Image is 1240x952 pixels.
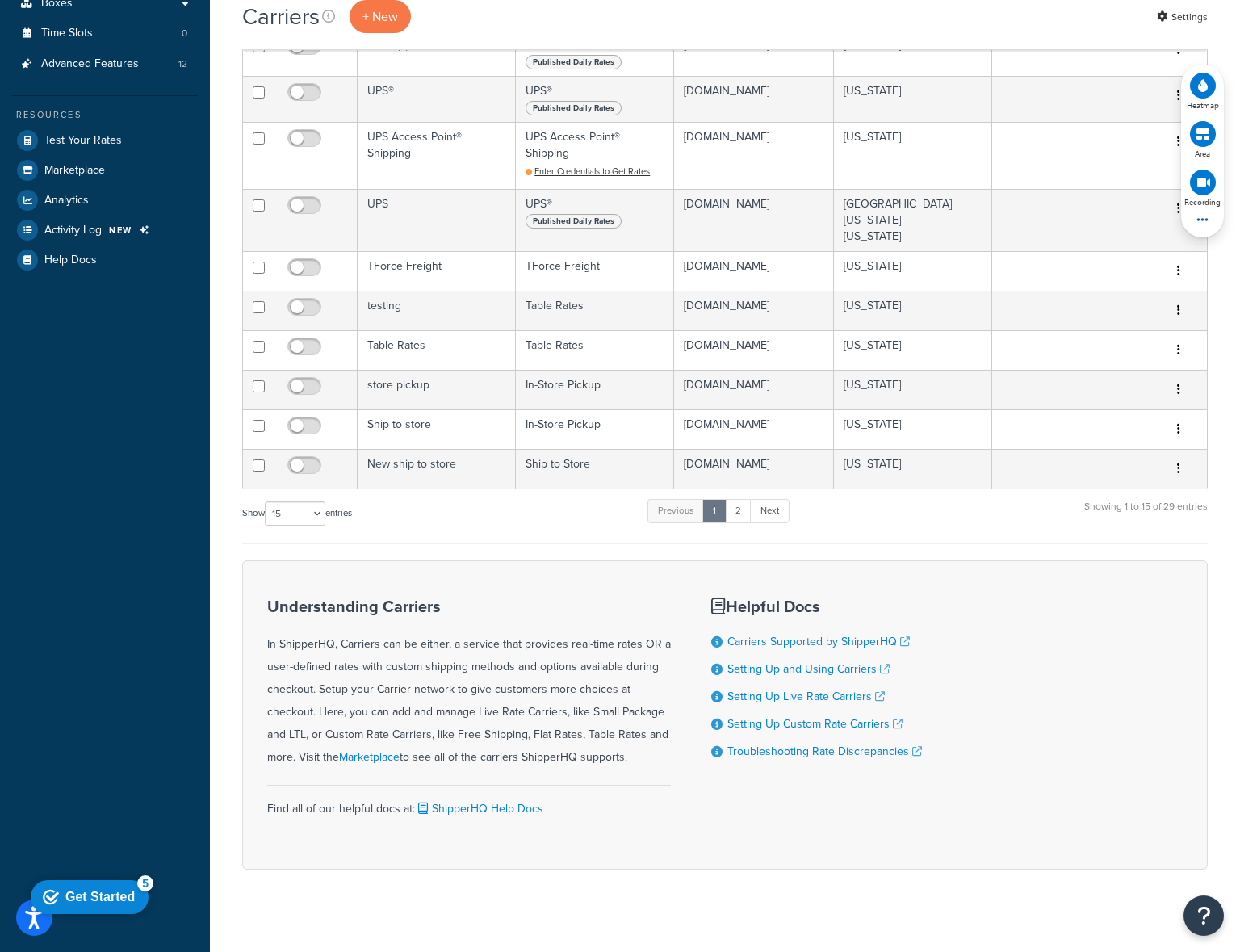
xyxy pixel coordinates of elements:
[358,30,516,76] td: UPS® (2)
[727,715,903,732] a: Setting Up Custom Rate Carriers
[674,189,833,251] td: [DOMAIN_NAME]
[1184,168,1221,207] div: View recordings
[44,254,97,267] span: Help Docs
[1195,149,1210,158] span: Area
[415,800,543,817] a: ShipperHQ Help Docs
[1157,6,1208,28] a: Settings
[727,661,890,677] a: Setting Up and Using Carriers
[834,449,992,489] td: [US_STATE]
[358,330,516,370] td: Table Rates
[834,76,992,122] td: [US_STATE]
[358,76,516,122] td: UPS®
[674,449,833,489] td: [DOMAIN_NAME]
[358,122,516,189] td: UPS Access Point® Shipping
[358,370,516,409] td: store pickup
[1183,895,1224,936] button: Open Resource Center
[702,499,727,523] a: 1
[12,108,198,122] div: Resources
[242,1,320,32] h1: Carriers
[44,194,89,208] span: Analytics
[647,499,704,523] a: Previous
[41,18,111,32] div: Get Started
[516,370,674,409] td: In-Store Pickup
[727,633,910,650] a: Carriers Supported by ShipperHQ
[526,214,622,229] span: Published Daily Rates
[516,76,674,122] td: UPS®
[674,370,833,409] td: [DOMAIN_NAME]
[516,449,674,489] td: Ship to Store
[526,55,622,69] span: Published Daily Rates
[109,224,132,237] span: NEW
[267,785,671,820] div: Find all of our helpful docs at:
[12,186,198,215] a: Analytics
[526,101,622,115] span: Published Daily Rates
[12,49,198,79] li: Advanced Features
[1187,71,1219,110] div: View heatmap
[516,122,674,189] td: UPS Access Point® Shipping
[1187,100,1219,110] span: Heatmap
[516,30,674,76] td: UPS®
[113,3,129,19] div: 5
[12,216,198,245] li: Activity Log
[358,409,516,449] td: Ship to store
[1184,197,1221,207] span: Recording
[534,165,650,178] span: Enter Credentials to Get Rates
[674,409,833,449] td: [DOMAIN_NAME]
[674,330,833,370] td: [DOMAIN_NAME]
[12,156,198,185] a: Marketplace
[516,251,674,291] td: TForce Freight
[182,27,187,40] span: 0
[834,291,992,330] td: [US_STATE]
[750,499,790,523] a: Next
[674,122,833,189] td: [DOMAIN_NAME]
[674,291,833,330] td: [DOMAIN_NAME]
[834,251,992,291] td: [US_STATE]
[711,598,922,615] h3: Helpful Docs
[834,122,992,189] td: [US_STATE]
[1084,497,1208,532] div: Showing 1 to 15 of 29 entries
[674,251,833,291] td: [DOMAIN_NAME]
[41,57,139,71] span: Advanced Features
[727,743,922,760] a: Troubleshooting Rate Discrepancies
[12,126,198,155] a: Test Your Rates
[358,291,516,330] td: testing
[516,330,674,370] td: Table Rates
[178,57,187,71] span: 12
[339,749,400,765] a: Marketplace
[516,189,674,251] td: UPS®
[516,291,674,330] td: Table Rates
[834,30,992,76] td: [US_STATE]
[358,449,516,489] td: New ship to store
[725,499,752,523] a: 2
[516,409,674,449] td: In-Store Pickup
[12,216,198,245] a: Activity Log NEW
[242,501,352,526] label: Show entries
[834,409,992,449] td: [US_STATE]
[674,76,833,122] td: [DOMAIN_NAME]
[12,19,198,48] li: Time Slots
[267,598,671,615] h3: Understanding Carriers
[267,598,671,769] div: In ShipperHQ, Carriers can be either, a service that provides real-time rates OR a user-defined r...
[1187,120,1219,158] div: View area map
[12,19,198,48] a: Time Slots 0
[44,164,105,178] span: Marketplace
[44,134,122,148] span: Test Your Rates
[41,27,93,40] span: Time Slots
[44,224,102,237] span: Activity Log
[358,251,516,291] td: TForce Freight
[834,370,992,409] td: [US_STATE]
[834,189,992,251] td: [GEOGRAPHIC_DATA] [US_STATE] [US_STATE]
[6,8,124,42] div: Get Started 5 items remaining, 0% complete
[265,501,325,526] select: Showentries
[834,330,992,370] td: [US_STATE]
[12,245,198,275] a: Help Docs
[12,49,198,79] a: Advanced Features 12
[358,189,516,251] td: UPS
[674,30,833,76] td: [DOMAIN_NAME]
[727,688,885,705] a: Setting Up Live Rate Carriers
[526,165,650,178] a: Enter Credentials to Get Rates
